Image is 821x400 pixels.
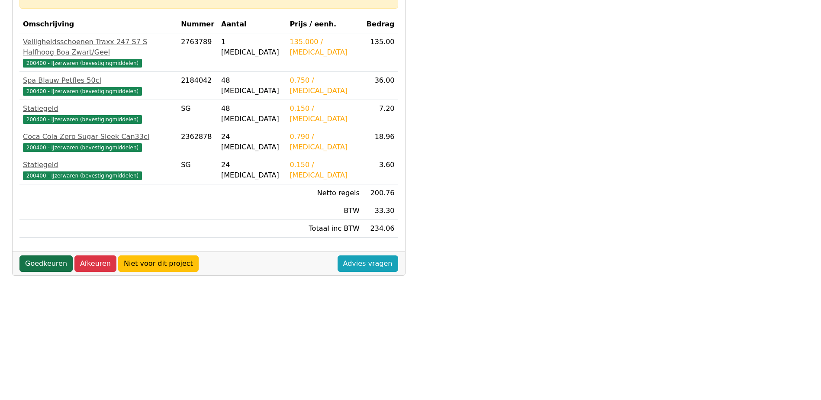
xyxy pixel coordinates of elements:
td: 3.60 [363,156,398,184]
a: Goedkeuren [19,255,73,272]
span: 200400 - IJzerwaren (bevestigingmiddelen) [23,59,142,68]
th: Aantal [218,16,286,33]
div: 24 [MEDICAL_DATA] [221,132,283,152]
span: 200400 - IJzerwaren (bevestigingmiddelen) [23,115,142,124]
th: Omschrijving [19,16,177,33]
a: Coca Cola Zero Sugar Sleek Can33cl200400 - IJzerwaren (bevestigingmiddelen) [23,132,174,152]
td: 18.96 [363,128,398,156]
div: Statiegeld [23,103,174,114]
span: 200400 - IJzerwaren (bevestigingmiddelen) [23,171,142,180]
td: Netto regels [286,184,363,202]
th: Bedrag [363,16,398,33]
a: Statiegeld200400 - IJzerwaren (bevestigingmiddelen) [23,160,174,181]
td: 33.30 [363,202,398,220]
a: Statiegeld200400 - IJzerwaren (bevestigingmiddelen) [23,103,174,124]
td: SG [177,100,218,128]
th: Prijs / eenh. [286,16,363,33]
div: Statiegeld [23,160,174,170]
td: 200.76 [363,184,398,202]
div: 0.750 / [MEDICAL_DATA] [290,75,359,96]
div: 1 [MEDICAL_DATA] [221,37,283,58]
span: 200400 - IJzerwaren (bevestigingmiddelen) [23,143,142,152]
div: Spa Blauw Petfles 50cl [23,75,174,86]
td: BTW [286,202,363,220]
a: Spa Blauw Petfles 50cl200400 - IJzerwaren (bevestigingmiddelen) [23,75,174,96]
td: 135.00 [363,33,398,72]
a: Niet voor dit project [118,255,199,272]
td: 234.06 [363,220,398,238]
td: Totaal inc BTW [286,220,363,238]
div: Coca Cola Zero Sugar Sleek Can33cl [23,132,174,142]
div: 0.150 / [MEDICAL_DATA] [290,160,359,181]
div: 0.150 / [MEDICAL_DATA] [290,103,359,124]
th: Nummer [177,16,218,33]
a: Afkeuren [74,255,116,272]
div: 0.790 / [MEDICAL_DATA] [290,132,359,152]
td: 2362878 [177,128,218,156]
div: 48 [MEDICAL_DATA] [221,103,283,124]
a: Advies vragen [338,255,398,272]
div: 48 [MEDICAL_DATA] [221,75,283,96]
div: 135.000 / [MEDICAL_DATA] [290,37,359,58]
a: Veiligheidsschoenen Traxx 247 S7 S Halfhoog Boa Zwart/Geel200400 - IJzerwaren (bevestigingmiddelen) [23,37,174,68]
td: 36.00 [363,72,398,100]
div: 24 [MEDICAL_DATA] [221,160,283,181]
div: Veiligheidsschoenen Traxx 247 S7 S Halfhoog Boa Zwart/Geel [23,37,174,58]
span: 200400 - IJzerwaren (bevestigingmiddelen) [23,87,142,96]
td: 2184042 [177,72,218,100]
td: 2763789 [177,33,218,72]
td: SG [177,156,218,184]
td: 7.20 [363,100,398,128]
